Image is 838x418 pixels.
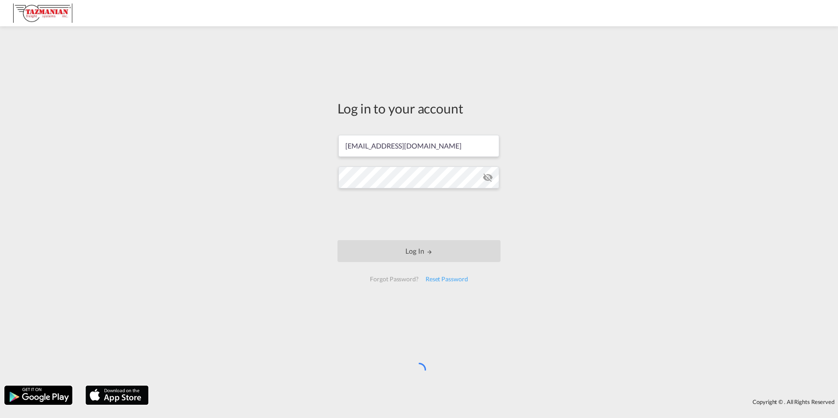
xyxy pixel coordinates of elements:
md-icon: icon-eye-off [483,172,493,183]
input: Enter email/phone number [338,135,499,157]
img: a292c8e082cb11ee87a80f50be6e15c3.JPG [13,4,72,23]
div: Copyright © . All Rights Reserved [153,394,838,409]
div: Log in to your account [337,99,501,117]
img: apple.png [85,385,149,406]
iframe: reCAPTCHA [352,197,486,231]
img: google.png [4,385,73,406]
button: LOGIN [337,240,501,262]
div: Reset Password [422,271,472,287]
div: Forgot Password? [366,271,422,287]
